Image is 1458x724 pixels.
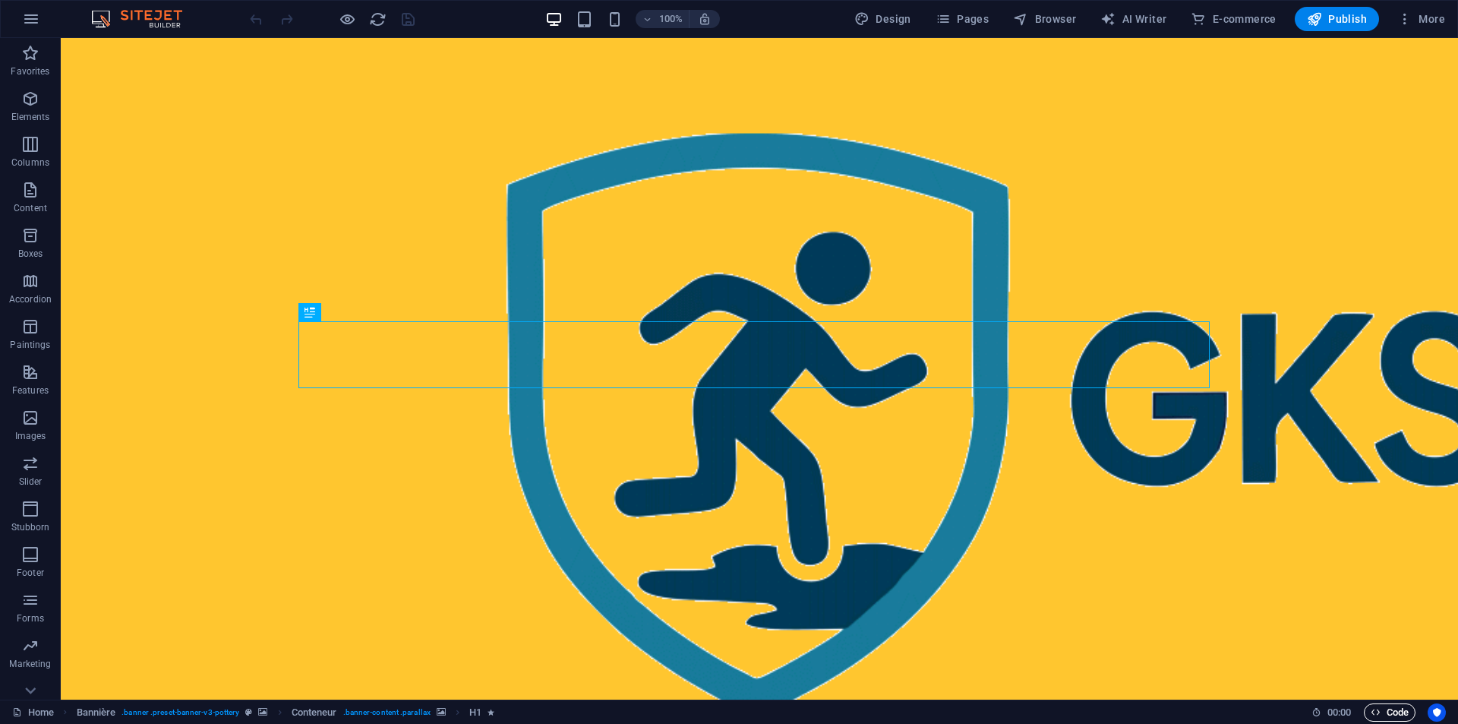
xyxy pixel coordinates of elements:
[1094,7,1172,31] button: AI Writer
[469,703,481,722] span: Cliquez pour sélectionner. Double-cliquez pour modifier.
[18,248,43,259] font: Boxes
[12,385,49,396] font: Features
[343,703,431,722] span: . banner-content .parallax
[292,703,337,722] span: Cliquez pour sélectionner. Double-cliquez pour modifier.
[1327,707,1351,718] font: 00:00
[121,703,239,722] span: . banner .preset-banner-v3-pottery
[848,7,917,31] button: Design
[9,294,52,305] font: Accordion
[245,708,252,716] i: Cet élément est une présélection personnalisable.
[1364,703,1415,722] button: Code
[338,10,356,28] button: Click here to exit Preview mode and continue editing.
[1122,13,1167,25] font: AI Writer
[77,703,495,722] nav: breadcrumb
[369,11,387,28] i: Refresh the page
[1035,13,1077,25] font: Browser
[11,522,50,533] font: Stubborn
[17,568,44,578] font: Footer
[1387,707,1409,718] font: Code
[28,707,54,718] font: Home
[1328,13,1367,25] font: Publish
[1391,7,1451,31] button: More
[12,703,54,722] a: Click to cancel the selection. Double-click to open Pages.
[1213,13,1277,25] font: E-commerce
[1007,7,1082,31] button: Browser
[11,157,49,168] font: Columns
[368,10,387,28] button: reload
[1419,13,1445,25] font: More
[929,7,995,31] button: Pages
[437,708,446,716] i: Cet élément contient un arrière-plan.
[1295,7,1379,31] button: Publish
[957,13,989,25] font: Pages
[10,340,50,350] font: Paintings
[1311,703,1352,722] h6: Session duration
[1428,703,1446,722] button: Usercentrics
[87,10,201,28] img: Editor Logo
[15,431,46,441] font: Images
[258,708,267,716] i: Cet élément contient un arrière-plan.
[19,476,43,487] font: Slider
[14,203,47,213] font: Content
[848,7,917,31] div: Design (Ctrl+Alt+Y)
[876,13,910,25] font: Design
[636,10,690,28] button: 100%
[9,659,51,669] font: Marketing
[11,66,49,77] font: Favorites
[17,613,44,624] font: Forms
[488,708,494,716] i: Cet élément contient une animation.
[1185,7,1282,31] button: E-commerce
[77,703,116,722] span: Cliquez pour sélectionner. Double-cliquez pour modifier.
[698,12,712,26] i: When resizing, automatically adjust the zoom level based on the selected device.
[11,112,50,122] font: Elements
[659,13,683,24] font: 100%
